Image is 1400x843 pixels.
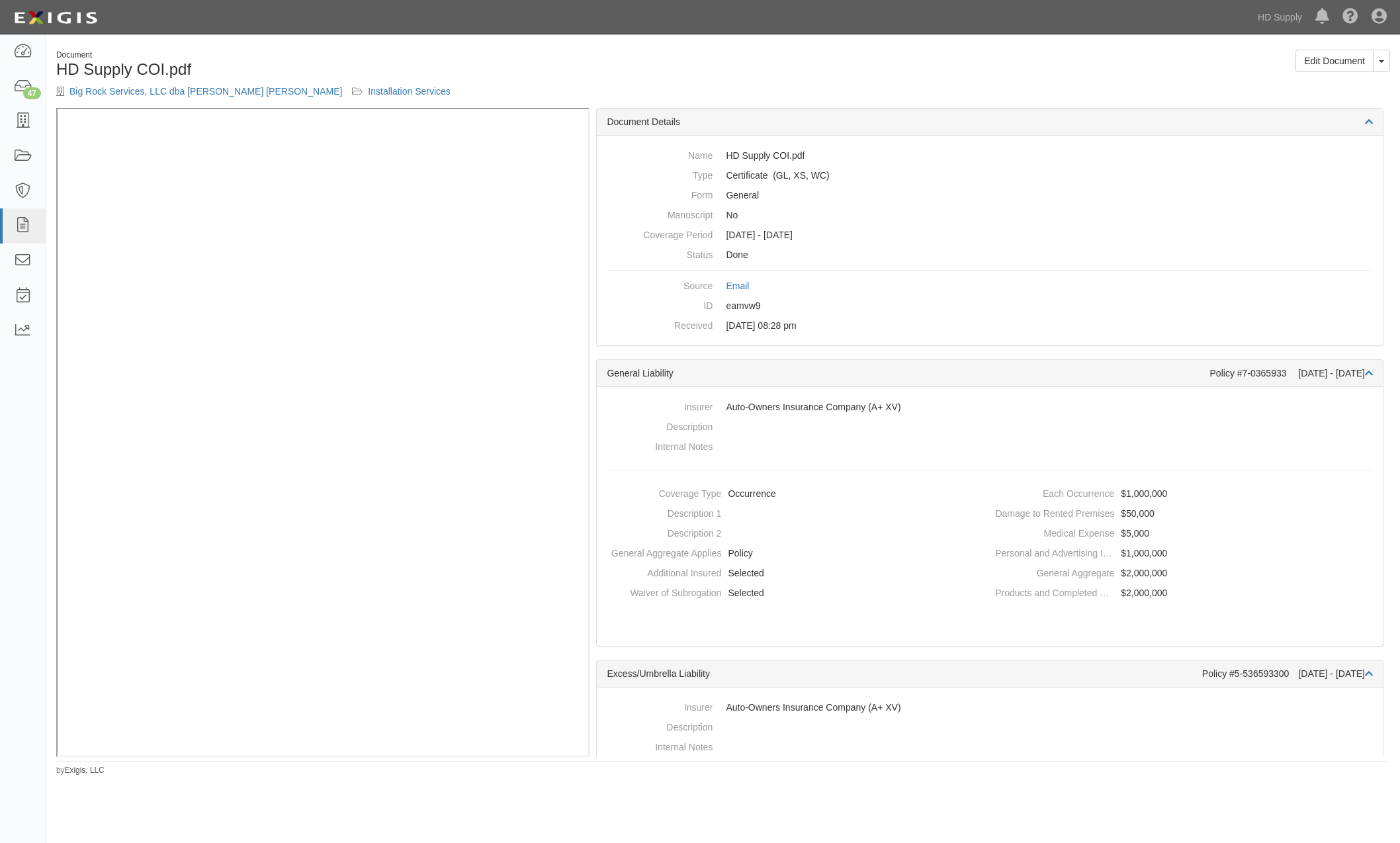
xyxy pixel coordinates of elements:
[607,245,1373,265] dd: Done
[1251,4,1309,30] a: HD Supply
[1342,9,1358,25] i: Help Center - Complianz
[597,109,1383,136] div: Document Details
[607,697,1373,717] dd: Auto-Owners Insurance Company (A+ XV)
[1295,50,1374,72] a: Edit Document
[995,543,1114,560] dt: Personal and Advertising Injury
[56,50,713,61] div: Document
[995,523,1378,543] dd: $5,000
[995,504,1378,523] dd: $50,000
[56,765,105,776] small: by
[602,484,984,504] dd: Occurrence
[607,737,713,754] dt: Internal Notes
[607,667,1202,680] div: Excess/Umbrella Liability
[607,225,1373,245] dd: [DATE] - [DATE]
[602,583,984,603] dd: Selected
[602,543,984,563] dd: Policy
[607,225,713,242] dt: Coverage Period
[607,296,1373,316] dd: eamvw9
[995,583,1378,603] dd: $2,000,000
[607,185,1373,205] dd: General
[23,87,41,99] div: 47
[607,146,1373,165] dd: HD Supply COI.pdf
[368,86,451,97] a: Installation Services
[607,205,1373,225] dd: No
[607,205,713,222] dt: Manuscript
[10,6,101,30] img: logo-5460c22ac91f19d4615b14bd174203de0afe785f0fc80cf4dbbc73dc1793850b.png
[995,583,1114,599] dt: Products and Completed Operations
[607,397,1373,417] dd: Auto-Owners Insurance Company (A+ XV)
[602,523,721,540] dt: Description 2
[995,543,1378,563] dd: $1,000,000
[607,276,713,292] dt: Source
[607,185,713,202] dt: Form
[607,697,713,714] dt: Insurer
[607,717,713,734] dt: Description
[602,484,721,500] dt: Coverage Type
[602,543,721,560] dt: General Aggregate Applies
[607,437,713,453] dt: Internal Notes
[607,397,713,414] dt: Insurer
[995,563,1378,583] dd: $2,000,000
[995,523,1114,540] dt: Medical Expense
[602,504,721,520] dt: Description 1
[65,766,105,775] a: Exigis, LLC
[69,86,342,97] a: Big Rock Services, LLC dba [PERSON_NAME] [PERSON_NAME]
[726,281,749,291] a: Email
[607,165,1373,185] dd: General Liability Excess/Umbrella Liability Workers Compensation/Employers Liability
[607,146,713,162] dt: Name
[995,563,1114,580] dt: General Aggregate
[607,165,713,182] dt: Type
[607,316,1373,335] dd: [DATE] 08:28 pm
[602,583,721,599] dt: Waiver of Subrogation
[995,484,1378,504] dd: $1,000,000
[602,563,721,580] dt: Additional Insured
[1202,667,1373,680] div: Policy #5-536593300 [DATE] - [DATE]
[995,484,1114,500] dt: Each Occurrence
[607,417,713,433] dt: Description
[602,563,984,583] dd: Selected
[56,61,713,78] h1: HD Supply COI.pdf
[995,504,1114,520] dt: Damage to Rented Premises
[607,296,713,312] dt: ID
[1210,367,1373,380] div: Policy #7-0365933 [DATE] - [DATE]
[607,367,1209,380] div: General Liability
[607,316,713,332] dt: Received
[607,245,713,261] dt: Status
